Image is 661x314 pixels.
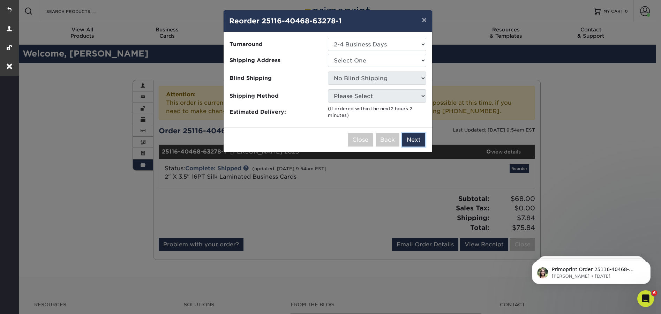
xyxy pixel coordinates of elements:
iframe: Intercom notifications message [521,246,661,295]
button: Next [402,133,425,147]
button: Close [348,133,373,147]
span: Blind Shipping [230,74,323,82]
button: Back [376,133,399,147]
span: 6 [652,290,657,296]
span: Shipping Address [230,57,323,65]
h4: Reorder 25116-40468-63278-1 [229,16,427,26]
span: Turnaround [230,40,323,48]
span: Estimated Delivery: [230,108,323,116]
iframe: Intercom live chat [637,290,654,307]
span: Shipping Method [230,92,323,100]
div: (If ordered within the next ) [328,105,426,119]
button: × [416,10,432,30]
